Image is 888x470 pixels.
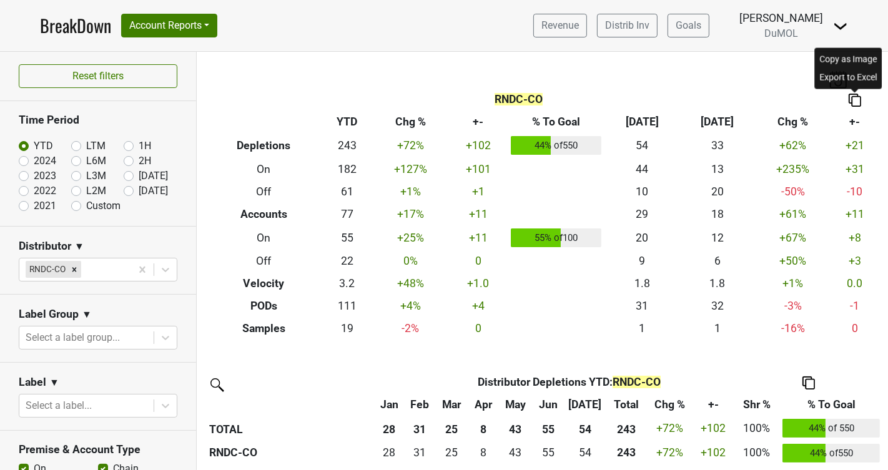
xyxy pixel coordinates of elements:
td: 24.7 [435,441,468,466]
td: 31 [604,295,680,317]
td: +67 % [756,225,831,250]
td: 243 [322,134,373,159]
div: +102 [696,444,731,461]
th: Jun: activate to sort column ascending [533,393,565,416]
td: +1.0 [448,273,508,295]
span: RNDC-CO [495,93,543,105]
span: +72% [656,422,683,434]
td: 9 [604,250,680,273]
div: [PERSON_NAME] [739,10,823,26]
td: 6 [680,250,756,273]
td: 0 [448,250,508,273]
td: 0 [448,317,508,340]
td: +1 % [756,273,831,295]
td: +4 % [373,295,448,317]
div: Copy as Image [817,50,879,68]
td: 30.7 [405,441,435,466]
div: RNDC-CO [26,261,67,277]
th: Apr: activate to sort column ascending [468,393,498,416]
span: ▼ [49,375,59,390]
td: +4 [448,295,508,317]
label: Custom [86,198,121,213]
td: -10 [831,180,879,203]
td: 0 [831,317,879,340]
td: +72 % [646,441,693,466]
td: 61 [322,180,373,203]
th: May: activate to sort column ascending [498,393,533,416]
th: 28 [373,416,405,441]
div: 43 [501,444,530,461]
label: L3M [86,169,106,184]
th: [DATE] [604,111,680,134]
td: 29 [604,203,680,225]
td: +235 % [756,158,831,180]
td: +62 % [756,134,831,159]
label: [DATE] [139,169,168,184]
label: 2022 [34,184,56,198]
label: 2021 [34,198,56,213]
th: Depletions [206,134,322,159]
label: YTD [34,139,53,154]
span: ▼ [82,307,92,322]
th: 8 [468,416,498,441]
td: 53.5 [564,441,606,466]
th: Distributor Depletions YTD : [405,371,734,393]
span: +102 [701,422,726,434]
td: 100% [734,441,779,466]
th: PODs [206,295,322,317]
td: +3 [831,250,879,273]
div: Export to Excel [817,68,879,86]
th: Velocity [206,273,322,295]
th: On [206,158,322,180]
th: 242.734 [606,441,647,466]
td: +17 % [373,203,448,225]
td: 19 [322,317,373,340]
h3: Distributor [19,240,71,253]
a: BreakDown [40,12,111,39]
button: Account Reports [121,14,217,37]
th: 31 [405,416,435,441]
a: Distrib Inv [597,14,658,37]
td: 18 [680,203,756,225]
td: 10 [604,180,680,203]
div: 31 [408,444,432,461]
img: Copy to clipboard [802,376,815,389]
td: +11 [448,225,508,250]
th: Off [206,180,322,203]
label: 2023 [34,169,56,184]
label: 1H [139,139,151,154]
img: Dropdown Menu [833,19,848,34]
label: L2M [86,184,106,198]
th: Chg % [373,111,448,134]
th: Accounts [206,203,322,225]
td: 3.2 [322,273,373,295]
div: 28 [377,444,402,461]
td: 55.333 [533,441,565,466]
div: Remove RNDC-CO [67,261,81,277]
td: -50 % [756,180,831,203]
th: Chg %: activate to sort column ascending [646,393,693,416]
th: +-: activate to sort column ascending [693,393,734,416]
th: Shr %: activate to sort column ascending [734,393,779,416]
th: Feb: activate to sort column ascending [405,393,435,416]
td: 13 [680,158,756,180]
td: +50 % [756,250,831,273]
th: Jul: activate to sort column ascending [564,393,606,416]
div: 25 [438,444,465,461]
img: filter [206,374,226,394]
th: &nbsp;: activate to sort column ascending [206,393,373,416]
td: 1.8 [680,273,756,295]
td: 77 [322,203,373,225]
h3: Label [19,376,46,389]
th: RNDC-CO [206,441,373,466]
td: +1 [448,180,508,203]
a: Revenue [533,14,587,37]
td: 32 [680,295,756,317]
th: On [206,225,322,250]
button: Reset filters [19,64,177,88]
th: TOTAL [206,416,373,441]
td: 44 [604,158,680,180]
div: 8 [471,444,495,461]
td: 8.334 [468,441,498,466]
label: L6M [86,154,106,169]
